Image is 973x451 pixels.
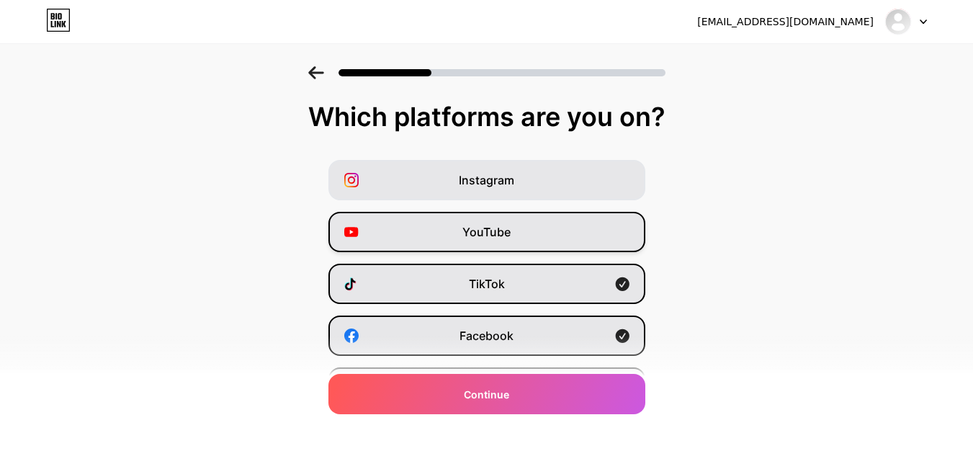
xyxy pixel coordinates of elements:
[441,431,532,448] span: Buy Me a Coffee
[459,327,514,344] span: Facebook
[884,8,912,35] img: cryptocustomerservic
[14,102,959,131] div: Which platforms are you on?
[462,223,511,241] span: YouTube
[469,275,505,293] span: TikTok
[459,171,514,189] span: Instagram
[697,14,874,30] div: [EMAIL_ADDRESS][DOMAIN_NAME]
[464,387,509,402] span: Continue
